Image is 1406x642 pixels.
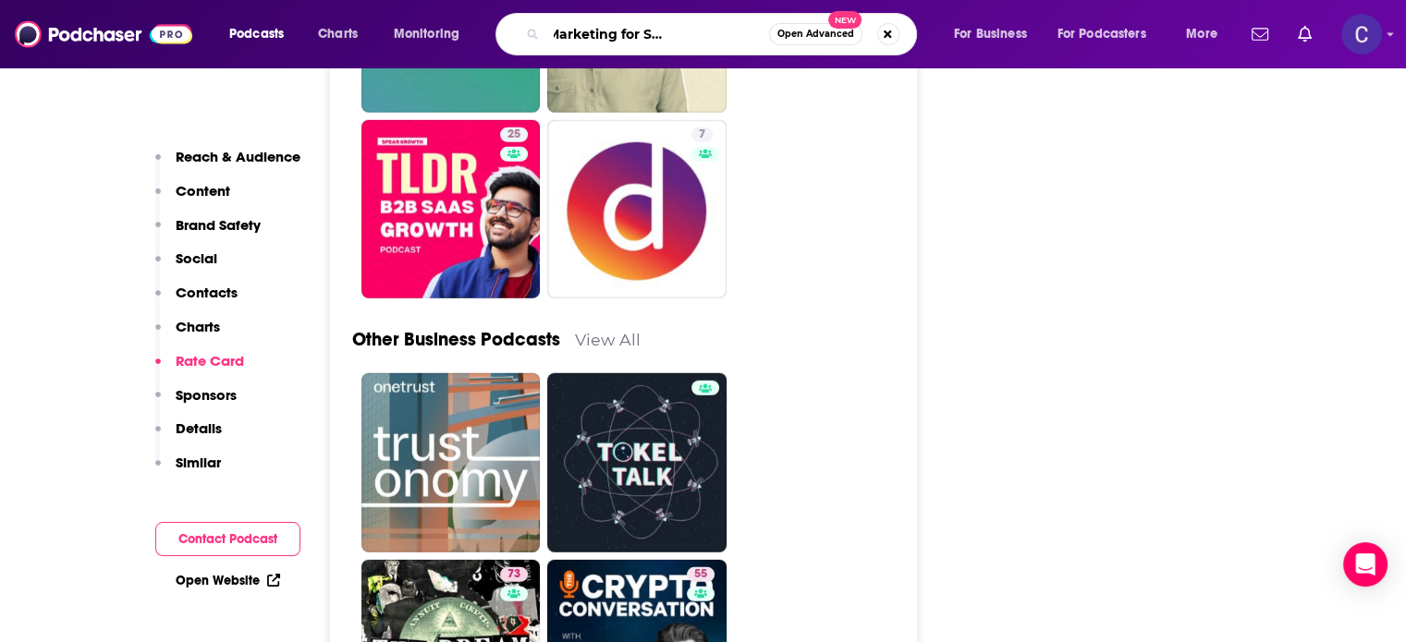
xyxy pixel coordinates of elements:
[394,21,459,47] span: Monitoring
[176,419,222,437] p: Details
[176,454,221,471] p: Similar
[513,13,935,55] div: Search podcasts, credits, & more...
[176,284,238,301] p: Contacts
[155,386,237,420] button: Sponsors
[155,284,238,318] button: Contacts
[155,352,244,386] button: Rate Card
[155,216,261,250] button: Brand Safety
[941,19,1050,49] button: open menu
[546,19,769,49] input: Search podcasts, credits, & more...
[176,573,280,588] a: Open Website
[694,565,707,584] span: 55
[687,567,715,582] a: 55
[769,23,862,45] button: Open AdvancedNew
[318,21,358,47] span: Charts
[1341,14,1382,55] span: Logged in as publicityxxtina
[216,19,308,49] button: open menu
[155,182,230,216] button: Content
[176,182,230,200] p: Content
[155,249,217,284] button: Social
[575,330,641,349] a: View All
[547,120,727,299] a: 7
[176,148,300,165] p: Reach & Audience
[229,21,284,47] span: Podcasts
[155,522,300,556] button: Contact Podcast
[176,318,220,335] p: Charts
[155,318,220,352] button: Charts
[699,126,705,144] span: 7
[381,19,483,49] button: open menu
[176,386,237,404] p: Sponsors
[828,11,862,29] span: New
[155,454,221,488] button: Similar
[954,21,1027,47] span: For Business
[306,19,369,49] a: Charts
[155,419,222,454] button: Details
[507,565,520,584] span: 73
[1343,542,1388,587] div: Open Intercom Messenger
[1058,21,1146,47] span: For Podcasters
[1186,21,1217,47] span: More
[691,127,713,142] a: 7
[176,249,217,267] p: Social
[15,17,192,52] img: Podchaser - Follow, Share and Rate Podcasts
[352,328,560,351] a: Other Business Podcasts
[1341,14,1382,55] img: User Profile
[176,352,244,369] p: Rate Card
[1290,18,1319,50] a: Show notifications dropdown
[1341,14,1382,55] button: Show profile menu
[361,120,541,299] a: 25
[176,216,261,234] p: Brand Safety
[507,126,520,144] span: 25
[500,567,528,582] a: 73
[1173,19,1241,49] button: open menu
[155,148,300,182] button: Reach & Audience
[1045,19,1173,49] button: open menu
[500,127,528,142] a: 25
[1244,18,1276,50] a: Show notifications dropdown
[777,30,854,39] span: Open Advanced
